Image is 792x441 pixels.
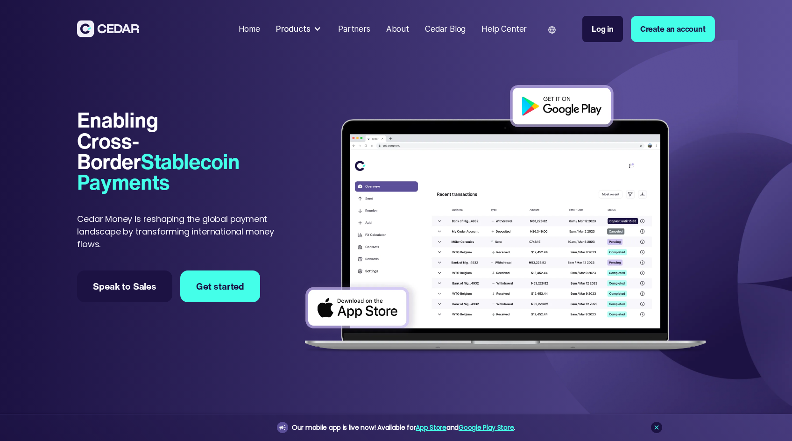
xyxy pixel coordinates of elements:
[77,146,239,197] span: Stablecoin Payments
[631,16,715,42] a: Create an account
[279,424,286,431] img: announcement
[338,23,370,35] div: Partners
[272,19,326,39] div: Products
[421,18,470,40] a: Cedar Blog
[386,23,409,35] div: About
[180,270,260,302] a: Get started
[582,16,623,42] a: Log in
[334,18,375,40] a: Partners
[548,26,556,34] img: world icon
[77,213,295,250] p: Cedar Money is reshaping the global payment landscape by transforming international money flows.
[425,23,466,35] div: Cedar Blog
[239,23,260,35] div: Home
[416,423,446,432] a: App Store
[459,423,514,432] a: Google Play Store
[592,23,614,35] div: Log in
[234,18,264,40] a: Home
[481,23,527,35] div: Help Center
[478,18,531,40] a: Help Center
[382,18,413,40] a: About
[77,270,172,302] a: Speak to Sales
[276,23,311,35] div: Products
[77,110,208,193] h1: Enabling Cross-Border
[292,422,515,434] div: Our mobile app is live now! Available for and .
